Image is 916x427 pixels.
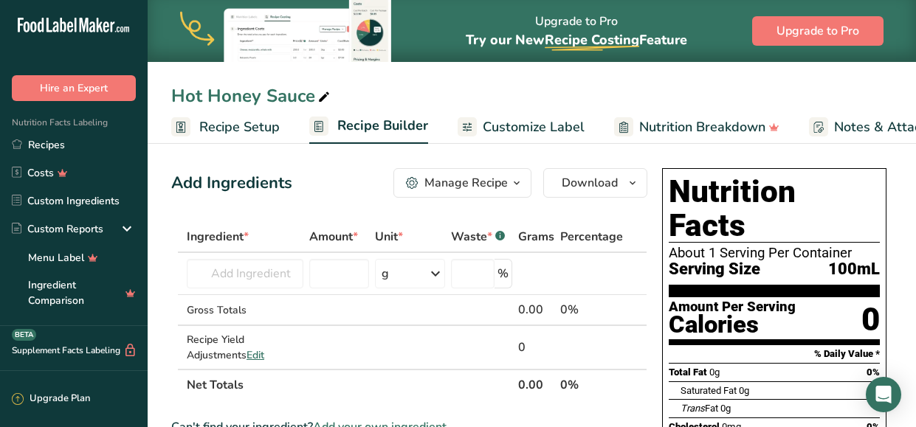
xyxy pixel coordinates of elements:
[187,259,303,288] input: Add Ingredient
[560,228,623,246] span: Percentage
[681,403,705,414] i: Trans
[187,332,303,363] div: Recipe Yield Adjustments
[393,168,531,198] button: Manage Recipe
[171,111,280,144] a: Recipe Setup
[545,31,639,49] span: Recipe Costing
[12,392,90,406] div: Upgrade Plan
[669,345,880,363] section: % Daily Value *
[12,221,103,237] div: Custom Reports
[187,302,303,318] div: Gross Totals
[518,339,554,356] div: 0
[828,260,880,279] span: 100mL
[171,83,333,109] div: Hot Honey Sauce
[669,260,760,279] span: Serving Size
[776,22,859,40] span: Upgrade to Pro
[187,228,249,246] span: Ingredient
[375,228,403,246] span: Unit
[424,174,508,192] div: Manage Recipe
[669,367,707,378] span: Total Fat
[681,385,737,396] span: Saturated Fat
[184,369,515,400] th: Net Totals
[466,1,687,62] div: Upgrade to Pro
[557,369,626,400] th: 0%
[309,228,358,246] span: Amount
[614,111,779,144] a: Nutrition Breakdown
[12,75,136,101] button: Hire an Expert
[739,385,749,396] span: 0g
[669,175,880,243] h1: Nutrition Facts
[483,117,585,137] span: Customize Label
[466,31,687,49] span: Try our New Feature
[866,377,901,412] div: Open Intercom Messenger
[12,329,36,341] div: BETA
[199,117,280,137] span: Recipe Setup
[247,348,264,362] span: Edit
[669,300,796,314] div: Amount Per Serving
[861,300,880,339] div: 0
[639,117,765,137] span: Nutrition Breakdown
[669,246,880,260] div: About 1 Serving Per Container
[560,301,623,319] div: 0%
[720,403,731,414] span: 0g
[669,314,796,336] div: Calories
[309,109,428,145] a: Recipe Builder
[518,301,554,319] div: 0.00
[458,111,585,144] a: Customize Label
[451,228,505,246] div: Waste
[867,367,880,378] span: 0%
[543,168,647,198] button: Download
[681,403,718,414] span: Fat
[171,171,292,195] div: Add Ingredients
[518,228,554,246] span: Grams
[382,265,389,282] div: g
[562,174,618,192] span: Download
[752,16,884,46] button: Upgrade to Pro
[709,367,720,378] span: 0g
[515,369,557,400] th: 0.00
[337,116,428,136] span: Recipe Builder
